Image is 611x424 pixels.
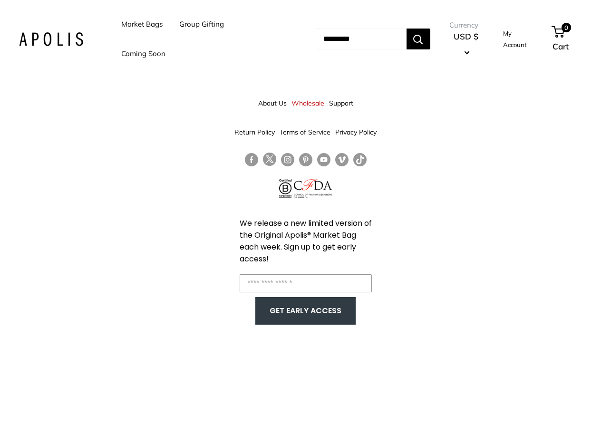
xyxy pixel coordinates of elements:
[454,31,478,41] span: USD $
[265,302,346,320] button: GET EARLY ACCESS
[449,19,483,32] span: Currency
[353,153,367,166] a: Follow us on Tumblr
[258,95,287,112] a: About Us
[316,29,407,49] input: Search...
[294,179,331,198] img: Council of Fashion Designers of America Member
[335,124,377,141] a: Privacy Policy
[279,179,292,198] img: Certified B Corporation
[281,153,294,166] a: Follow us on Instagram
[562,23,571,32] span: 0
[263,153,276,170] a: Follow us on Twitter
[317,153,330,166] a: Follow us on YouTube
[291,95,324,112] a: Wholesale
[240,218,372,264] span: We release a new limited version of the Original Apolis® Market Bag each week. Sign up to get ear...
[240,274,372,292] input: Enter your email
[121,18,163,31] a: Market Bags
[234,124,275,141] a: Return Policy
[179,18,224,31] a: Group Gifting
[407,29,430,49] button: Search
[245,153,258,166] a: Follow us on Facebook
[553,24,592,54] a: 0 Cart
[121,47,165,60] a: Coming Soon
[329,95,353,112] a: Support
[19,32,83,46] img: Apolis
[449,29,483,59] button: USD $
[553,41,569,51] span: Cart
[299,153,312,166] a: Follow us on Pinterest
[335,153,349,166] a: Follow us on Vimeo
[503,28,536,51] a: My Account
[280,124,330,141] a: Terms of Service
